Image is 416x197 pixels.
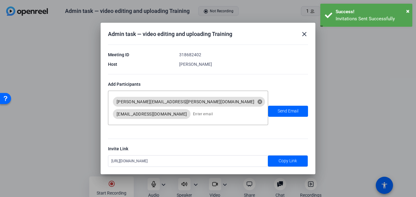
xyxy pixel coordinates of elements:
[406,6,410,16] button: Close
[117,99,255,105] span: [PERSON_NAME][EMAIL_ADDRESS][PERSON_NAME][DOMAIN_NAME]
[336,8,408,15] div: Success!
[108,146,308,152] div: Invite Link
[108,61,172,67] div: Host
[268,106,308,117] button: Send Email
[279,158,297,164] span: Copy Link
[179,52,308,58] div: 318682402
[108,30,232,38] div: Admin task — video editing and uploading Training
[117,111,187,117] span: [EMAIL_ADDRESS][DOMAIN_NAME]
[268,156,308,167] button: Copy Link
[301,30,308,38] mat-icon: close
[193,108,263,120] input: Enter email
[108,156,268,167] div: [URL][DOMAIN_NAME]
[179,61,308,67] div: [PERSON_NAME]
[255,99,265,104] mat-icon: cancel
[278,108,299,114] span: Send Email
[406,7,410,15] span: ×
[108,52,172,58] div: Meeting ID
[336,15,408,22] div: Invitations Sent Successfully
[108,81,308,87] div: Add Participants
